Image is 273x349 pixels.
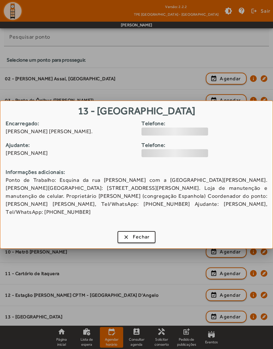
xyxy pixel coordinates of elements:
span: [PERSON_NAME] [6,149,136,157]
h1: 13 - [GEOGRAPHIC_DATA] [0,101,273,119]
strong: Telefone: [141,141,272,149]
strong: Encarregado: [6,120,136,128]
strong: Telefone: [141,120,272,128]
span: Ponto de Trabalho: Esquina da rua [PERSON_NAME] com a [GEOGRAPHIC_DATA][PERSON_NAME]. [PERSON_NAM... [6,176,267,216]
div: loading [141,149,208,157]
button: Fechar [118,231,156,243]
span: [PERSON_NAME] [PERSON_NAME]. [6,128,136,136]
div: loading [141,128,208,136]
strong: Informações adicionais: [6,168,267,176]
span: Fechar [133,233,150,241]
strong: Ajudante: [6,141,136,149]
